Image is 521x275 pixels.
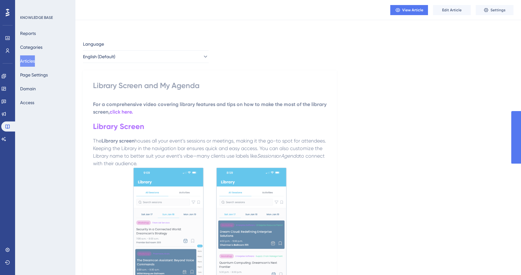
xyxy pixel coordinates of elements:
[20,83,36,94] button: Domain
[281,153,299,159] em: Agenda
[110,109,133,115] a: click here.
[402,8,423,13] span: View Article
[257,153,276,159] em: Sessions
[20,42,42,53] button: Categories
[83,50,209,63] button: English (Default)
[20,97,34,108] button: Access
[442,8,462,13] span: Edit Article
[390,5,428,15] button: View Article
[83,40,104,48] span: Language
[93,138,101,144] span: The
[495,250,513,269] iframe: UserGuiding AI Assistant Launcher
[101,138,134,144] strong: Library screen
[93,101,328,115] strong: For a comprehensive video covering library features and tips on how to make the most of the libra...
[20,15,53,20] div: KNOWLEDGE BASE
[276,153,281,159] span: or
[93,81,327,91] div: Library Screen and My Agenda
[83,53,115,60] span: English (Default)
[20,55,35,67] button: Articles
[433,5,471,15] button: Edit Article
[491,8,506,13] span: Settings
[93,138,327,159] span: houses all your event’s sessions or meetings, making it the go-to spot for attendees. Keeping the...
[20,69,48,81] button: Page Settings
[93,122,144,131] strong: Library Screen
[476,5,513,15] button: Settings
[20,28,36,39] button: Reports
